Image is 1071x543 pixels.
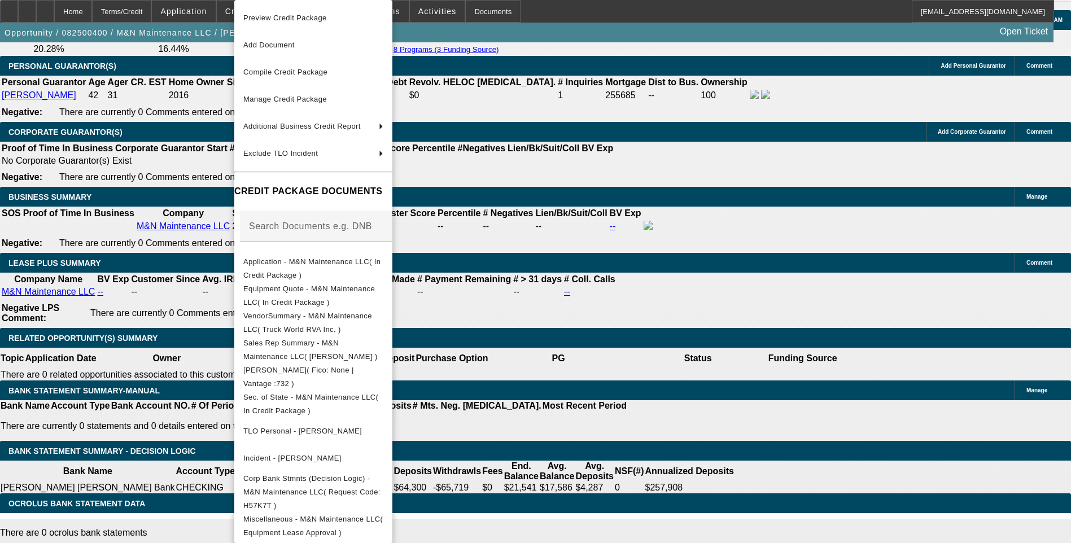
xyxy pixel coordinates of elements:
[243,41,295,49] span: Add Document
[243,393,378,415] span: Sec. of State - M&N Maintenance LLC( In Credit Package )
[234,364,392,391] button: Transunion - Schultz, Jaime( Fico: None | Vantage :732 )
[234,391,392,418] button: Sec. of State - M&N Maintenance LLC( In Credit Package )
[243,257,381,279] span: Application - M&N Maintenance LLC( In Credit Package )
[243,284,375,306] span: Equipment Quote - M&N Maintenance LLC( In Credit Package )
[234,336,392,364] button: Sales Rep Summary - M&N Maintenance LLC( Rahlfs, Thomas )
[243,454,342,462] span: Incident - [PERSON_NAME]
[243,474,381,510] span: Corp Bank Stmnts (Decision Logic) - M&N Maintenance LLC( Request Code: H57K7T )
[243,339,378,361] span: Sales Rep Summary - M&N Maintenance LLC( [PERSON_NAME] )
[234,255,392,282] button: Application - M&N Maintenance LLC( In Credit Package )
[234,282,392,309] button: Equipment Quote - M&N Maintenance LLC( In Credit Package )
[249,221,372,231] mat-label: Search Documents e.g. DNB
[234,472,392,513] button: Corp Bank Stmnts (Decision Logic) - M&N Maintenance LLC( Request Code: H57K7T )
[243,122,361,130] span: Additional Business Credit Report
[243,149,318,157] span: Exclude TLO Incident
[243,366,354,388] span: [PERSON_NAME]( Fico: None | Vantage :732 )
[234,309,392,336] button: VendorSummary - M&N Maintenance LLC( Truck World RVA Inc. )
[243,427,362,435] span: TLO Personal - [PERSON_NAME]
[243,14,327,22] span: Preview Credit Package
[234,513,392,540] button: Miscellaneous - M&N Maintenance LLC( Equipment Lease Approval )
[243,68,327,76] span: Compile Credit Package
[243,312,372,334] span: VendorSummary - M&N Maintenance LLC( Truck World RVA Inc. )
[234,418,392,445] button: TLO Personal - Schultz, Jaime
[243,515,383,537] span: Miscellaneous - M&N Maintenance LLC( Equipment Lease Approval )
[234,445,392,472] button: Incident - Schultz, Jaime
[243,95,327,103] span: Manage Credit Package
[234,185,392,198] h4: CREDIT PACKAGE DOCUMENTS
